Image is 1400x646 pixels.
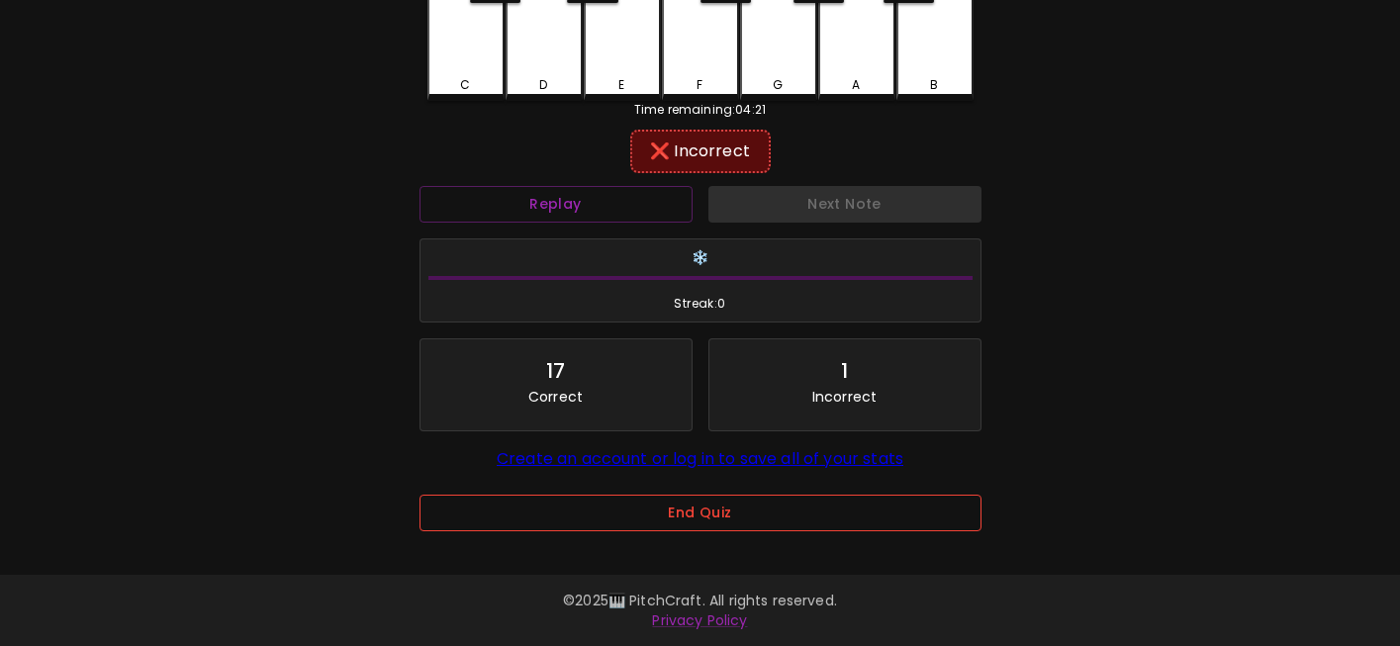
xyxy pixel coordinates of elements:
[539,76,547,94] div: D
[420,186,693,223] button: Replay
[841,355,848,387] div: 1
[640,139,761,163] div: ❌ Incorrect
[852,76,860,94] div: A
[497,447,903,470] a: Create an account or log in to save all of your stats
[697,76,702,94] div: F
[460,76,470,94] div: C
[420,495,981,531] button: End Quiz
[528,387,583,407] p: Correct
[930,76,938,94] div: B
[428,247,973,269] h6: ❄️
[428,294,973,314] span: Streak: 0
[652,610,747,630] a: Privacy Policy
[546,355,565,387] div: 17
[773,76,783,94] div: G
[427,101,974,119] div: Time remaining: 04:21
[618,76,624,94] div: E
[131,591,1270,610] p: © 2025 🎹 PitchCraft. All rights reserved.
[812,387,877,407] p: Incorrect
